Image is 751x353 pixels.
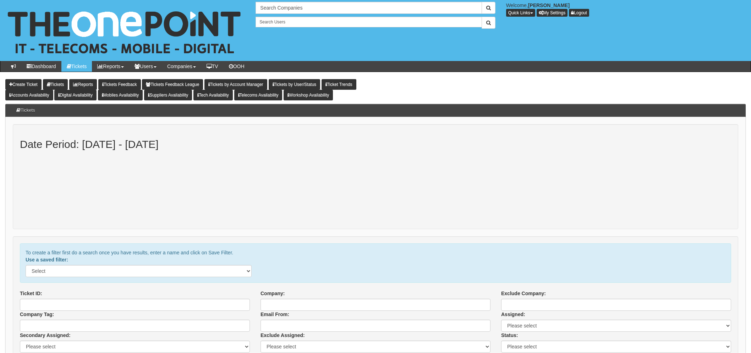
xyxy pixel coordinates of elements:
[98,79,141,90] a: Tickets Feedback
[261,311,289,318] label: Email From:
[261,332,305,339] label: Exclude Assigned:
[43,79,68,90] a: Tickets
[69,79,97,90] a: Reports
[322,79,356,90] a: Ticket Trends
[20,290,42,297] label: Ticket ID:
[129,61,162,72] a: Users
[5,79,42,90] a: Create Ticket
[142,79,203,90] a: Tickets Feedback League
[501,2,751,17] div: Welcome,
[20,311,54,318] label: Company Tag:
[61,61,92,72] a: Tickets
[256,2,482,14] input: Search Companies
[162,61,201,72] a: Companies
[569,9,589,17] a: Logout
[501,290,546,297] label: Exclude Company:
[201,61,224,72] a: TV
[92,61,129,72] a: Reports
[269,79,320,90] a: Tickets by User/Status
[261,290,285,297] label: Company:
[234,90,283,100] a: Telecoms Availability
[193,90,233,100] a: Tech Availability
[5,90,53,100] a: Accounts Availability
[21,61,61,72] a: Dashboard
[54,90,97,100] a: Digital Availability
[13,104,39,116] h3: Tickets
[284,90,333,100] a: Workshop Availability
[256,17,482,27] input: Search Users
[224,61,250,72] a: OOH
[26,256,68,263] label: Use a saved filter:
[537,9,568,17] a: My Settings
[506,9,535,17] button: Quick Links
[20,332,71,339] label: Secondary Assigned:
[204,79,267,90] a: Tickets by Account Manager
[144,90,192,100] a: Suppliers Availability
[501,332,518,339] label: Status:
[26,249,725,256] p: To create a filter first do a search once you have results, enter a name and click on Save Filter.
[501,311,525,318] label: Assigned:
[528,2,570,8] b: [PERSON_NAME]
[20,138,731,150] h2: Date Period: [DATE] - [DATE]
[98,90,143,100] a: Mobiles Availability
